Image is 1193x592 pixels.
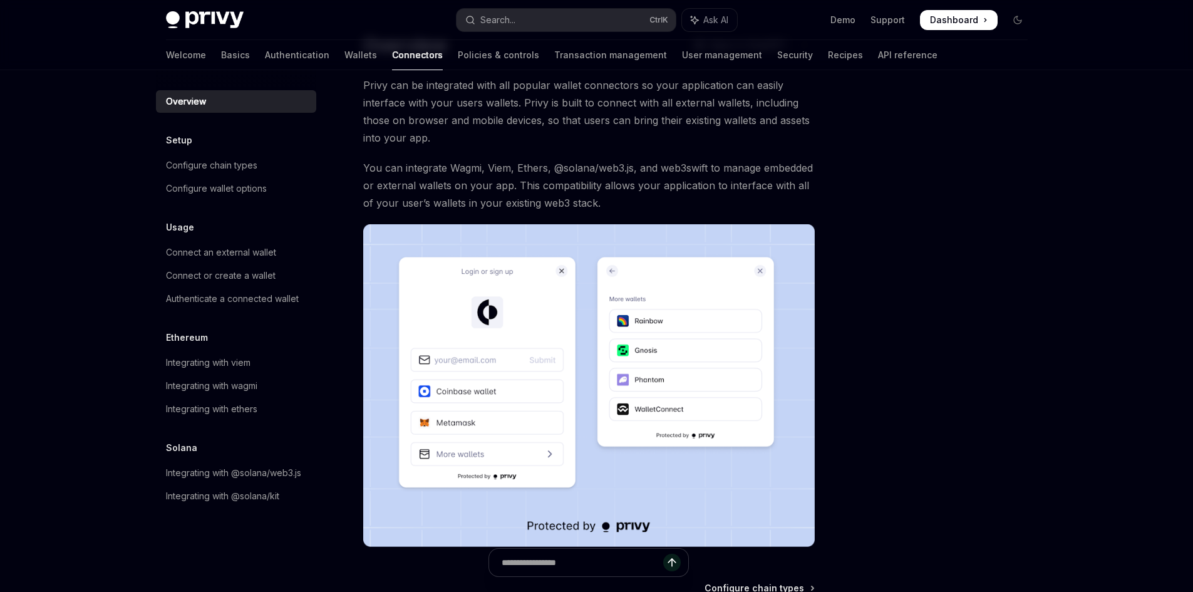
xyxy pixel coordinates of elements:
a: Configure wallet options [156,177,316,200]
h5: Usage [166,220,194,235]
div: Connect or create a wallet [166,268,276,283]
div: Connect an external wallet [166,245,276,260]
h5: Setup [166,133,192,148]
h5: Ethereum [166,330,208,345]
a: Integrating with viem [156,351,316,374]
a: Configure chain types [156,154,316,177]
a: Dashboard [920,10,998,30]
a: Integrating with @solana/kit [156,485,316,507]
div: Authenticate a connected wallet [166,291,299,306]
a: Support [870,14,905,26]
div: Integrating with ethers [166,402,257,417]
button: Toggle assistant panel [682,9,737,31]
a: Policies & controls [458,40,539,70]
img: dark logo [166,11,244,29]
a: Connectors [392,40,443,70]
span: Privy can be integrated with all popular wallet connectors so your application can easily interfa... [363,76,815,147]
a: Basics [221,40,250,70]
div: Configure chain types [166,158,257,173]
div: Integrating with @solana/kit [166,489,279,504]
button: Open search [457,9,676,31]
a: User management [682,40,762,70]
a: Integrating with @solana/web3.js [156,462,316,484]
a: Overview [156,90,316,113]
span: Dashboard [930,14,978,26]
button: Send message [663,554,681,571]
div: Search... [480,13,515,28]
a: Connect an external wallet [156,241,316,264]
h5: Solana [166,440,197,455]
a: Recipes [828,40,863,70]
div: Configure wallet options [166,181,267,196]
img: Connectors3 [363,224,815,547]
a: Welcome [166,40,206,70]
div: Overview [166,94,206,109]
a: API reference [878,40,937,70]
a: Integrating with ethers [156,398,316,420]
a: Authenticate a connected wallet [156,288,316,310]
div: Integrating with wagmi [166,378,257,393]
span: Ask AI [703,14,728,26]
a: Integrating with wagmi [156,375,316,397]
a: Demo [830,14,855,26]
input: Ask a question... [502,549,663,576]
div: Integrating with viem [166,355,250,370]
a: Authentication [265,40,329,70]
a: Connect or create a wallet [156,264,316,287]
button: Toggle dark mode [1008,10,1028,30]
span: Ctrl K [649,15,668,25]
span: You can integrate Wagmi, Viem, Ethers, @solana/web3.js, and web3swift to manage embedded or exter... [363,159,815,212]
a: Security [777,40,813,70]
div: Integrating with @solana/web3.js [166,465,301,480]
a: Transaction management [554,40,667,70]
a: Wallets [344,40,377,70]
